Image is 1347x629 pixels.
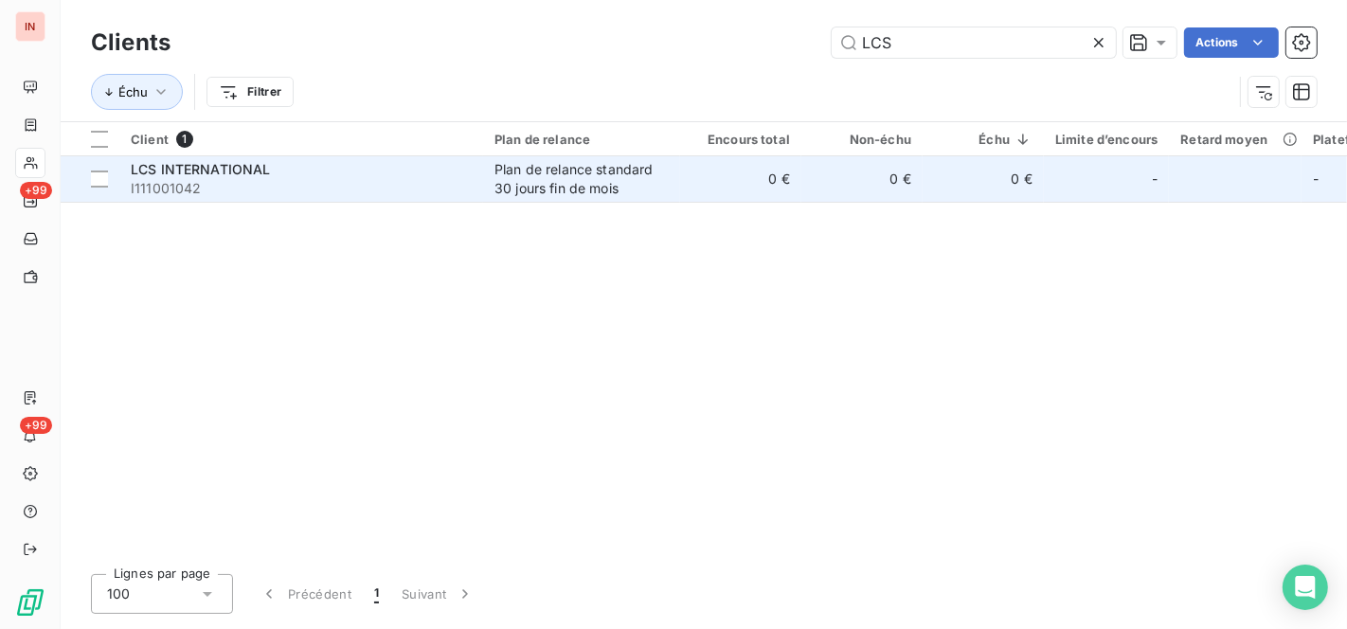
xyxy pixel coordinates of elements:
span: Client [131,132,169,147]
input: Rechercher [832,27,1116,58]
span: I111001042 [131,179,472,198]
span: 1 [374,584,379,603]
img: Logo LeanPay [15,587,45,618]
td: 0 € [923,156,1044,202]
button: Actions [1184,27,1279,58]
span: +99 [20,182,52,199]
span: +99 [20,417,52,434]
div: Plan de relance [494,132,669,147]
button: Filtrer [207,77,294,107]
span: - [1152,170,1158,189]
td: 0 € [680,156,801,202]
span: - [1313,171,1319,187]
div: Open Intercom Messenger [1283,565,1328,610]
button: Échu [91,74,183,110]
div: Échu [934,132,1033,147]
div: IN [15,11,45,42]
span: 100 [107,584,130,603]
div: Encours total [691,132,790,147]
td: 0 € [801,156,923,202]
span: Échu [118,84,148,99]
span: LCS INTERNATIONAL [131,161,271,177]
div: Retard moyen [1180,132,1290,147]
div: Non-échu [813,132,911,147]
div: Limite d’encours [1055,132,1158,147]
button: Précédent [248,574,363,614]
h3: Clients [91,26,171,60]
div: Plan de relance standard 30 jours fin de mois [494,160,669,198]
button: 1 [363,574,390,614]
span: 1 [176,131,193,148]
button: Suivant [390,574,486,614]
